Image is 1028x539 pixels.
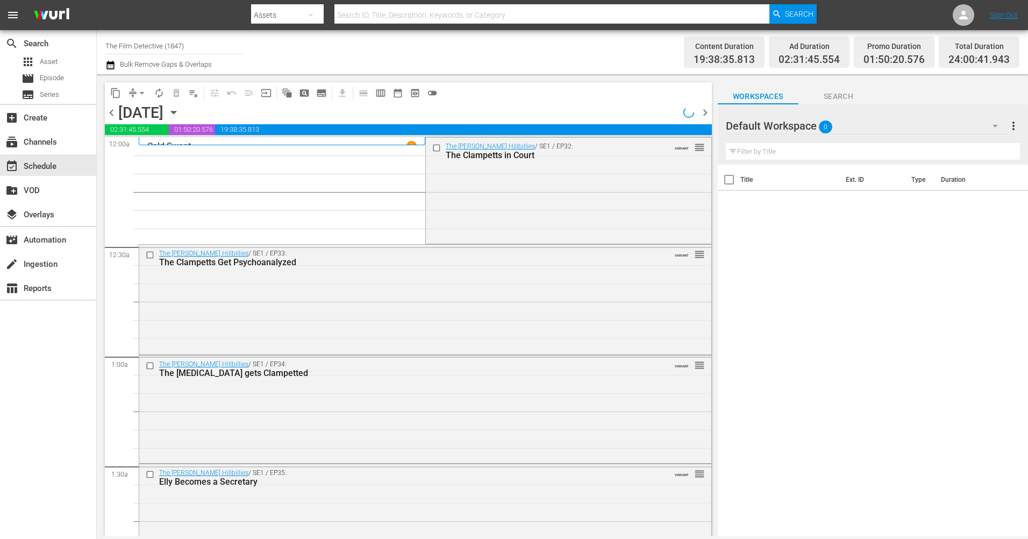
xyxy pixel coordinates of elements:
[779,54,840,66] span: 02:31:45.554
[694,249,705,260] span: reorder
[40,56,58,67] span: Asset
[22,55,34,68] span: Asset
[694,54,755,66] span: 19:38:35.813
[446,150,656,160] div: The Clampetts in Court
[6,9,19,22] span: menu
[5,160,18,173] span: Schedule
[694,141,705,152] button: reorder
[675,141,689,150] span: VARIANT
[5,136,18,148] span: Channels
[740,165,840,195] th: Title
[785,4,813,24] span: Search
[299,88,310,98] span: pageview_outlined
[410,142,413,150] p: 1
[934,165,999,195] th: Duration
[127,88,138,98] span: compress
[188,88,199,98] span: playlist_remove_outlined
[694,249,705,259] button: reorder
[675,359,689,368] span: VARIANT
[948,54,1010,66] span: 24:00:41.943
[159,469,651,487] div: / SE1 / EP35:
[863,54,925,66] span: 01:50:20.576
[694,359,705,370] button: reorder
[168,84,185,102] span: Select an event to delete
[159,477,651,487] div: Elly Becomes a Secretary
[427,88,438,98] span: toggle_off
[446,143,656,160] div: / SE1 / EP32:
[718,90,798,103] span: Workspaces
[124,84,151,102] span: Remove Gaps & Overlaps
[905,165,934,195] th: Type
[261,88,272,98] span: input
[275,82,296,103] span: Refresh All Search Blocks
[392,88,403,98] span: date_range_outlined
[694,141,705,153] span: reorder
[26,3,77,28] img: ans4CAIJ8jUAAAAAAAAAAAAAAAAAAAAAAAAgQb4GAAAAAAAAAAAAAAAAAAAAAAAAJMjXAAAAAAAAAAAAAAAAAAAAAAAAgAT5G...
[1007,119,1020,132] span: more_vert
[694,359,705,371] span: reorder
[5,111,18,124] span: Create
[5,258,18,271] span: Ingestion
[240,84,258,102] span: Fill episodes with ad slates
[694,468,705,479] button: reorder
[40,73,64,83] span: Episode
[839,165,904,195] th: Ext. ID
[330,82,351,103] span: Download as CSV
[185,84,202,102] span: Clear Lineup
[769,4,817,24] button: Search
[389,84,406,102] span: Month Calendar View
[316,88,327,98] span: subtitles_outlined
[948,39,1010,54] div: Total Duration
[694,39,755,54] div: Content Duration
[110,88,121,98] span: content_copy
[372,84,389,102] span: Week Calendar View
[406,84,424,102] span: View Backup
[159,250,651,267] div: / SE1 / EP33:
[105,124,169,135] span: 02:31:45.554
[726,111,1008,141] div: Default Workspace
[296,84,313,102] span: Create Search Block
[40,89,59,100] span: Series
[1007,113,1020,139] button: more_vert
[159,250,248,257] a: The [PERSON_NAME] Hillbillies
[694,468,705,480] span: reorder
[675,468,689,477] span: VARIANT
[154,88,165,98] span: autorenew_outlined
[375,88,386,98] span: calendar_view_week_outlined
[137,88,147,98] span: arrow_drop_down
[159,469,248,477] a: The [PERSON_NAME] Hillbillies
[169,124,215,135] span: 01:50:20.576
[446,143,535,150] a: The [PERSON_NAME] Hillbillies
[5,184,18,197] span: VOD
[5,37,18,50] span: Search
[819,116,832,138] span: 0
[118,60,212,68] span: Bulk Remove Gaps & Overlaps
[282,88,292,98] span: auto_awesome_motion_outlined
[159,368,651,378] div: The [MEDICAL_DATA] gets Clampetted
[118,104,163,122] div: [DATE]
[22,88,34,101] span: Series
[675,249,689,257] span: VARIANT
[863,39,925,54] div: Promo Duration
[410,88,420,98] span: preview_outlined
[798,90,879,103] span: Search
[5,233,18,246] span: Automation
[159,257,651,267] div: The Clampetts Get Psychoanalyzed
[159,360,651,378] div: / SE1 / EP34:
[5,208,18,221] span: Overlays
[215,124,711,135] span: 19:38:35.813
[990,11,1018,19] a: Sign Out
[147,141,191,151] p: Cold Sweat
[424,84,441,102] span: 24 hours Lineup View is OFF
[698,106,712,119] span: chevron_right
[313,84,330,102] span: Create Series Block
[5,282,18,295] span: Reports
[151,84,168,102] span: Loop Content
[105,106,118,119] span: chevron_left
[258,84,275,102] span: Update Metadata from Key Asset
[351,82,372,103] span: Day Calendar View
[159,360,248,368] a: The [PERSON_NAME] Hillbillies
[107,84,124,102] span: Copy Lineup
[22,72,34,85] span: Episode
[779,39,840,54] div: Ad Duration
